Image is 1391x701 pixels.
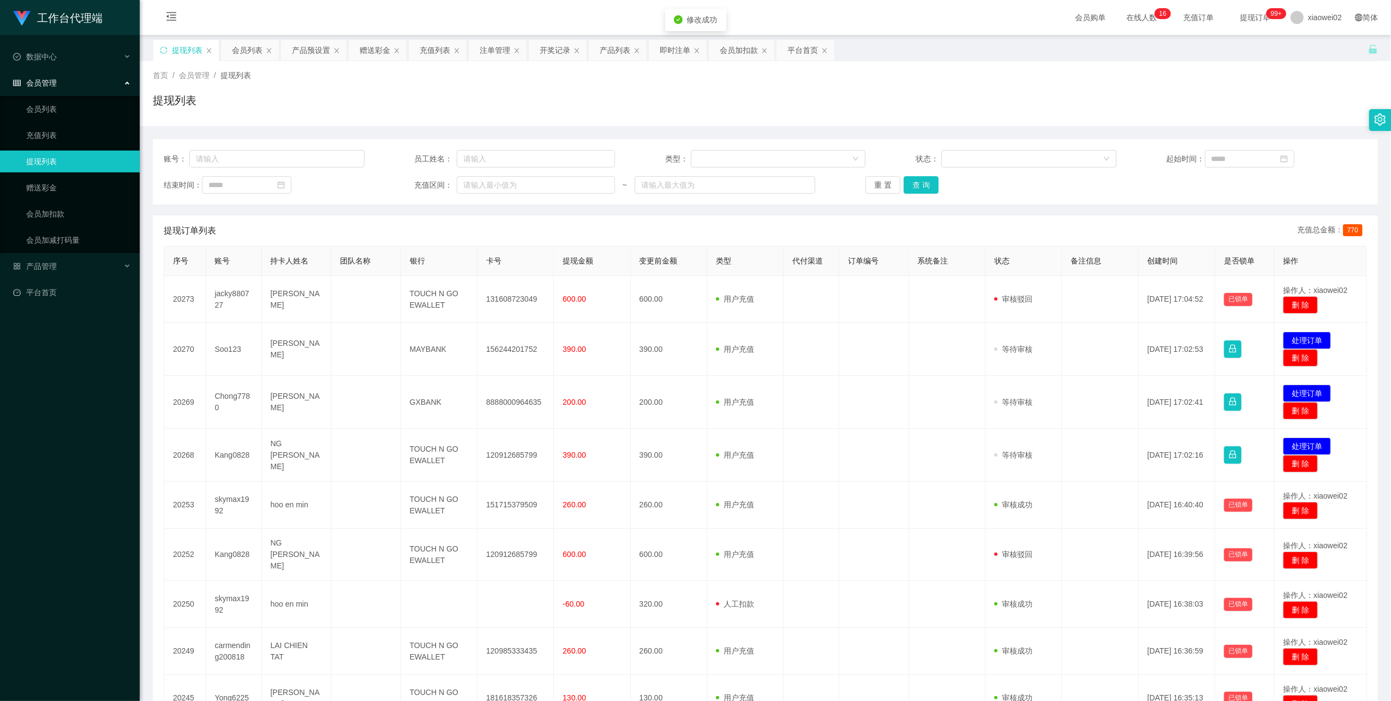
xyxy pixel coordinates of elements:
td: 8888000964635 [477,376,554,429]
span: 备注信息 [1071,256,1101,265]
span: / [172,71,175,80]
span: 操作人：xiaowei02 [1283,591,1347,600]
span: 提现订单 [1235,14,1276,21]
span: 200.00 [563,398,586,406]
i: 图标: unlock [1368,44,1378,54]
i: 图标: check-circle-o [13,53,21,61]
td: 120912685799 [477,429,554,482]
img: logo.9652507e.png [13,11,31,26]
td: hoo en min [262,581,332,628]
td: Kang0828 [206,429,262,482]
a: 赠送彩金 [26,177,131,199]
span: 390.00 [563,345,586,354]
td: 260.00 [631,628,707,675]
span: 员工姓名： [414,153,456,165]
span: 序号 [173,256,188,265]
i: 图标: down [1103,155,1110,163]
span: 持卡人姓名 [271,256,309,265]
i: 图标: close [634,47,640,54]
span: ~ [615,179,635,191]
span: 会员管理 [179,71,210,80]
div: 会员加扣款 [720,40,758,61]
input: 请输入 [189,150,365,167]
i: 图标: calendar [1280,155,1288,163]
td: 120912685799 [477,529,554,581]
span: 代付渠道 [792,256,823,265]
button: 查 询 [904,176,939,194]
button: 图标: lock [1224,446,1241,464]
td: TOUCH N GO EWALLET [401,529,477,581]
sup: 16 [1155,8,1171,19]
span: 充值区间： [414,179,456,191]
span: 用户充值 [716,646,754,655]
span: 提现订单列表 [164,224,216,237]
span: 等待审核 [994,398,1032,406]
span: 状态 [994,256,1010,265]
span: 审核成功 [994,600,1032,608]
span: 审核驳回 [994,295,1032,303]
td: 20269 [164,376,206,429]
span: 操作人：xiaowei02 [1283,541,1347,550]
span: 创建时间 [1148,256,1178,265]
td: 20250 [164,581,206,628]
div: 提现列表 [172,40,202,61]
div: 注单管理 [480,40,510,61]
td: [DATE] 16:38:03 [1139,581,1215,628]
i: 图标: down [852,155,859,163]
td: 390.00 [631,429,707,482]
td: Soo123 [206,323,262,376]
span: 审核成功 [994,500,1032,509]
button: 已锁单 [1224,645,1252,658]
td: 320.00 [631,581,707,628]
a: 充值列表 [26,124,131,146]
button: 删 除 [1283,402,1318,420]
button: 删 除 [1283,296,1318,314]
span: 订单编号 [848,256,879,265]
a: 提现列表 [26,151,131,172]
button: 图标: lock [1224,340,1241,358]
span: 260.00 [563,500,586,509]
span: 操作人：xiaowei02 [1283,492,1347,500]
span: -60.00 [563,600,584,608]
td: 151715379509 [477,482,554,529]
td: 20270 [164,323,206,376]
button: 已锁单 [1224,293,1252,306]
span: 首页 [153,71,168,80]
div: 即时注单 [660,40,690,61]
button: 删 除 [1283,601,1318,619]
td: TOUCH N GO EWALLET [401,628,477,675]
i: 图标: calendar [277,181,285,189]
td: [DATE] 16:36:59 [1139,628,1215,675]
div: 开奖记录 [540,40,570,61]
i: 图标: close [453,47,460,54]
input: 请输入最小值为 [457,176,615,194]
span: 起始时间： [1167,153,1205,165]
span: 账号 [215,256,230,265]
td: 200.00 [631,376,707,429]
td: 390.00 [631,323,707,376]
input: 请输入 [457,150,615,167]
span: 团队名称 [340,256,371,265]
a: 工作台代理端 [13,13,103,22]
span: 审核成功 [994,646,1032,655]
td: TOUCH N GO EWALLET [401,429,477,482]
i: 图标: global [1355,14,1363,21]
td: [DATE] 16:39:56 [1139,529,1215,581]
span: 操作人：xiaowei02 [1283,286,1347,295]
a: 会员加扣款 [26,203,131,225]
span: 系统备注 [918,256,948,265]
span: 充值订单 [1178,14,1220,21]
td: 131608723049 [477,276,554,323]
i: 图标: close [574,47,580,54]
td: 120985333435 [477,628,554,675]
span: 600.00 [563,295,586,303]
td: 600.00 [631,276,707,323]
span: 操作人：xiaowei02 [1283,638,1347,646]
span: 600.00 [563,550,586,559]
span: 审核驳回 [994,550,1032,559]
span: 用户充值 [716,345,754,354]
span: 类型 [716,256,731,265]
td: 156244201752 [477,323,554,376]
td: skymax1992 [206,482,262,529]
td: NG [PERSON_NAME] [262,429,332,482]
